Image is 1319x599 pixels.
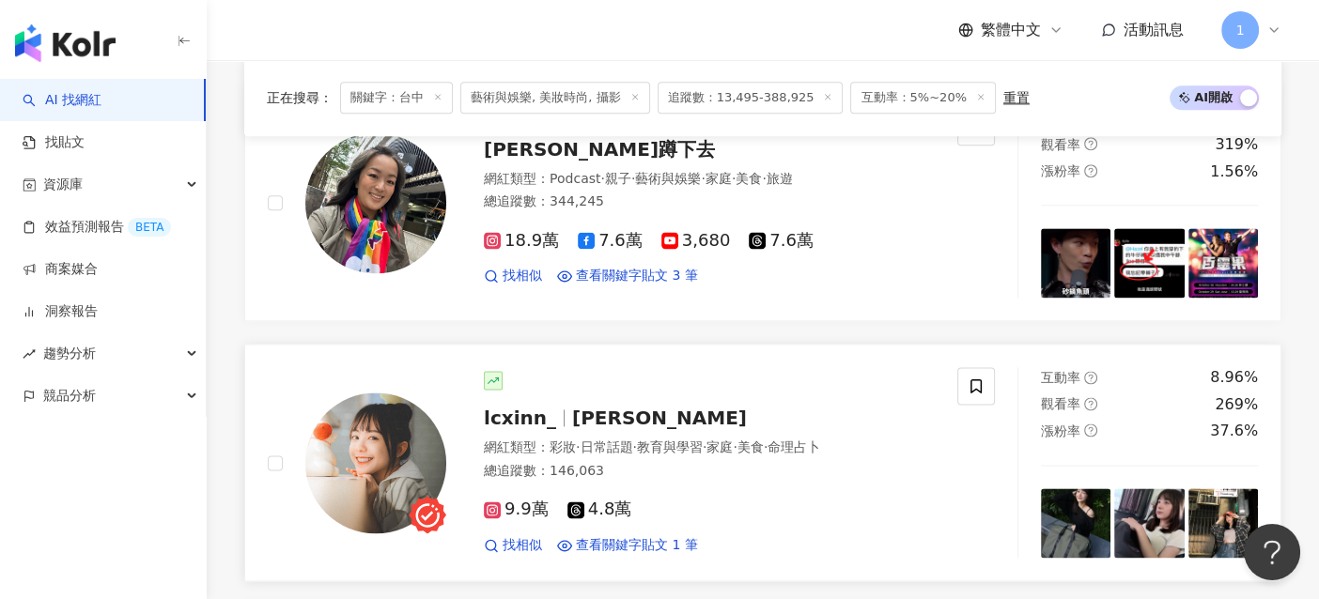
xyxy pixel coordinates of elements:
[23,260,98,279] a: 商案媒合
[557,267,698,285] a: 查看關鍵字貼文 3 筆
[1084,137,1097,150] span: question-circle
[1084,397,1097,410] span: question-circle
[701,171,705,186] span: ·
[1041,488,1110,558] img: post-image
[15,24,116,62] img: logo
[244,344,1281,581] a: KOL Avatarlcxinn_[PERSON_NAME]網紅類型：彩妝·日常話題·教育與學習·家庭·美食·命理占卜總追蹤數：146,0639.9萬4.8萬找相似查看關鍵字貼文 1 筆互動率q...
[1041,423,1080,438] span: 漲粉率
[460,83,650,115] span: 藝術與娛樂, 美妝時尚, 攝影
[767,171,793,186] span: 旅遊
[43,332,96,375] span: 趨勢分析
[576,439,580,454] span: ·
[736,171,762,186] span: 美食
[706,171,732,186] span: 家庭
[1188,228,1258,298] img: post-image
[484,499,549,519] span: 9.9萬
[850,83,995,115] span: 互動率：5%~20%
[23,302,98,321] a: 洞察報告
[764,439,768,454] span: ·
[1215,134,1258,155] div: 319%
[484,231,559,251] span: 18.9萬
[484,536,542,555] a: 找相似
[1188,488,1258,558] img: post-image
[340,83,453,115] span: 關鍵字：台中
[737,439,764,454] span: 美食
[661,231,731,251] span: 3,680
[706,439,733,454] span: 家庭
[550,171,600,186] span: Podcast
[1041,396,1080,411] span: 觀看率
[637,439,703,454] span: 教育與學習
[576,267,698,285] span: 查看關鍵字貼文 3 筆
[631,171,635,186] span: ·
[567,499,632,519] span: 4.8萬
[578,231,643,251] span: 7.6萬
[43,163,83,206] span: 資源庫
[484,438,935,457] div: 網紅類型 ：
[632,439,636,454] span: ·
[503,536,542,555] span: 找相似
[572,407,747,429] span: [PERSON_NAME]
[484,267,542,285] a: 找相似
[484,462,935,481] div: 總追蹤數 ： 146,063
[768,439,820,454] span: 命理占卜
[244,84,1281,322] a: KOL Avatar[PERSON_NAME]蹲下去網紅類型：Podcast·親子·藝術與娛樂·家庭·美食·旅遊總追蹤數：344,24518.9萬7.6萬3,6807.6萬找相似查看關鍵字貼文 ...
[550,439,576,454] span: 彩妝
[580,439,632,454] span: 日常話題
[733,439,737,454] span: ·
[267,91,333,106] span: 正在搜尋 ：
[1003,91,1030,106] div: 重置
[1210,161,1258,182] div: 1.56%
[23,218,171,237] a: 效益預測報告BETA
[23,91,101,110] a: searchAI 找網紅
[1236,20,1245,40] span: 1
[1084,423,1097,437] span: question-circle
[484,407,556,429] span: lcxinn_
[703,439,706,454] span: ·
[503,267,542,285] span: 找相似
[981,20,1041,40] span: 繁體中文
[484,170,935,189] div: 網紅類型 ：
[1041,137,1080,152] span: 觀看率
[1244,524,1300,580] iframe: Help Scout Beacon - Open
[1041,370,1080,385] span: 互動率
[484,192,935,211] div: 總追蹤數 ： 344,245
[749,231,814,251] span: 7.6萬
[1041,163,1080,178] span: 漲粉率
[23,347,36,361] span: rise
[1124,21,1184,38] span: 活動訊息
[557,536,698,555] a: 查看關鍵字貼文 1 筆
[732,171,736,186] span: ·
[1210,367,1258,388] div: 8.96%
[605,171,631,186] span: 親子
[576,536,698,555] span: 查看關鍵字貼文 1 筆
[1084,371,1097,384] span: question-circle
[305,132,446,273] img: KOL Avatar
[484,138,715,161] span: [PERSON_NAME]蹲下去
[1041,228,1110,298] img: post-image
[658,83,844,115] span: 追蹤數：13,495-388,925
[305,392,446,533] img: KOL Avatar
[1215,394,1258,415] div: 269%
[23,133,85,152] a: 找貼文
[1114,488,1184,558] img: post-image
[1084,164,1097,177] span: question-circle
[762,171,766,186] span: ·
[600,171,604,186] span: ·
[1210,421,1258,441] div: 37.6%
[1114,228,1184,298] img: post-image
[635,171,701,186] span: 藝術與娛樂
[43,375,96,417] span: 競品分析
